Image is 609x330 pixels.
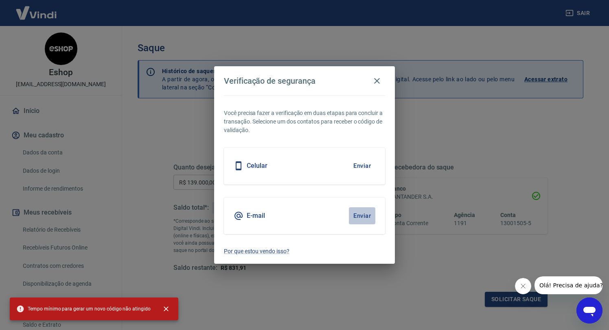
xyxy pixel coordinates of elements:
[224,76,315,86] h4: Verificação de segurança
[224,109,385,135] p: Você precisa fazer a verificação em duas etapas para concluir a transação. Selecione um dos conta...
[349,207,375,224] button: Enviar
[157,300,175,318] button: close
[535,276,602,294] iframe: Mensagem da empresa
[515,278,531,294] iframe: Fechar mensagem
[349,157,375,174] button: Enviar
[224,247,385,256] a: Por que estou vendo isso?
[5,6,68,12] span: Olá! Precisa de ajuda?
[576,297,602,323] iframe: Botão para abrir a janela de mensagens
[16,305,151,313] span: Tempo mínimo para gerar um novo código não atingido
[247,212,265,220] h5: E-mail
[247,162,267,170] h5: Celular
